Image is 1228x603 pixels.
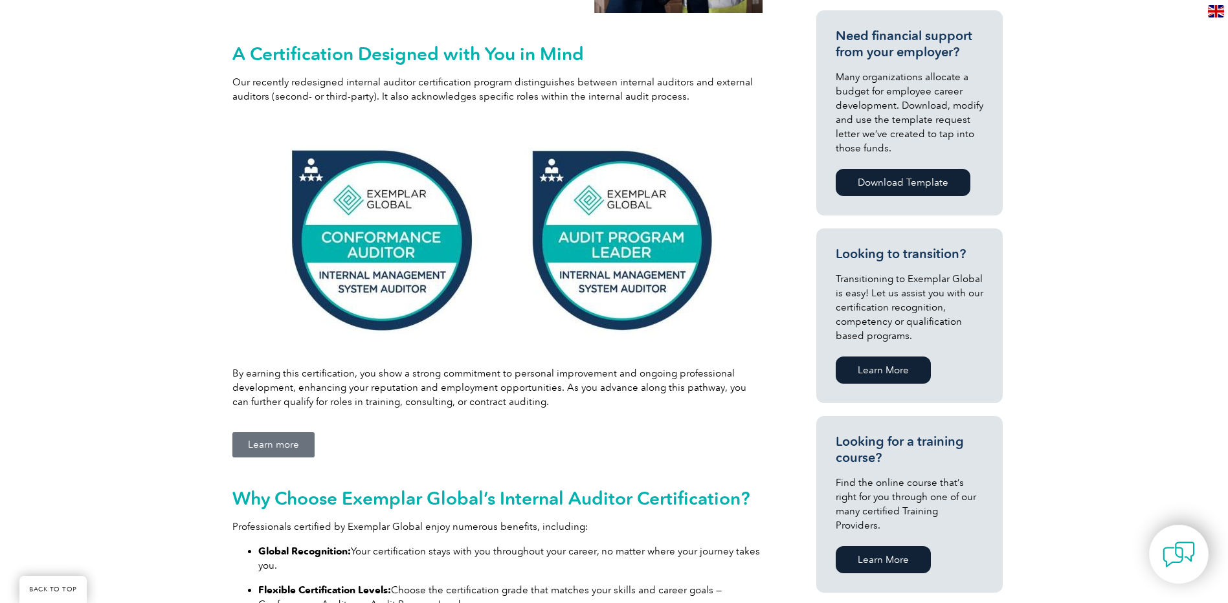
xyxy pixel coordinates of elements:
img: contact-chat.png [1163,538,1195,571]
p: Find the online course that’s right for you through one of our many certified Training Providers. [836,476,983,532]
p: Professionals certified by Exemplar Global enjoy numerous benefits, including: [232,520,763,534]
p: Your certification stays with you throughout your career, no matter where your journey takes you. [258,544,763,573]
strong: Global Recognition: [258,545,351,557]
p: Many organizations allocate a budget for employee career development. Download, modify and use th... [836,70,983,155]
span: Learn more [248,440,299,450]
strong: Flexible Certification Levels: [258,584,391,596]
img: IA badges [274,127,721,353]
a: Learn more [232,432,315,457]
p: Our recently redesigned internal auditor certification program distinguishes between internal aud... [232,75,763,104]
p: Transitioning to Exemplar Global is easy! Let us assist you with our certification recognition, c... [836,272,983,343]
a: Learn More [836,356,931,384]
h3: Looking to transition? [836,246,983,262]
a: Learn More [836,546,931,573]
a: BACK TO TOP [19,576,87,603]
p: By earning this certification, you show a strong commitment to personal improvement and ongoing p... [232,366,763,409]
h3: Looking for a training course? [836,433,983,466]
h2: A Certification Designed with You in Mind [232,43,763,64]
h2: Why Choose Exemplar Global’s Internal Auditor Certification? [232,488,763,509]
img: en [1208,5,1224,17]
a: Download Template [836,169,970,196]
h3: Need financial support from your employer? [836,28,983,60]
